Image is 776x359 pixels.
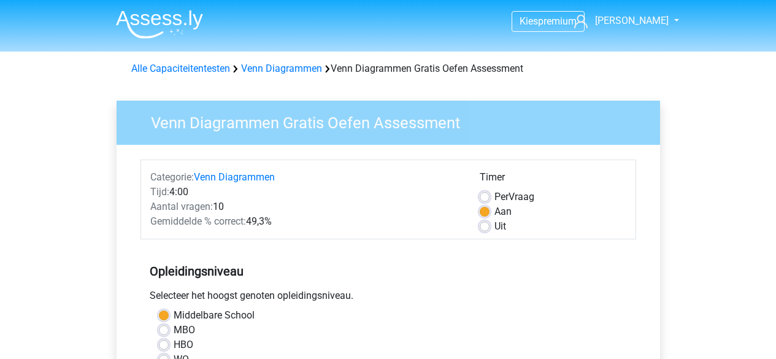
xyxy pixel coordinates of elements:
[150,186,169,198] span: Tijd:
[141,214,471,229] div: 49,3%
[141,185,471,199] div: 4:00
[569,14,670,28] a: [PERSON_NAME]
[194,171,275,183] a: Venn Diagrammen
[136,109,651,133] h3: Venn Diagrammen Gratis Oefen Assessment
[538,15,577,27] span: premium
[116,10,203,39] img: Assessly
[241,63,322,74] a: Venn Diagrammen
[126,61,650,76] div: Venn Diagrammen Gratis Oefen Assessment
[595,15,669,26] span: [PERSON_NAME]
[131,63,230,74] a: Alle Capaciteitentesten
[174,323,195,338] label: MBO
[494,190,534,204] label: Vraag
[480,170,626,190] div: Timer
[150,201,213,212] span: Aantal vragen:
[494,204,512,219] label: Aan
[150,259,627,284] h5: Opleidingsniveau
[150,215,246,227] span: Gemiddelde % correct:
[520,15,538,27] span: Kies
[512,13,584,29] a: Kiespremium
[494,191,509,203] span: Per
[494,219,506,234] label: Uit
[174,308,255,323] label: Middelbare School
[174,338,193,352] label: HBO
[150,171,194,183] span: Categorie:
[140,288,636,308] div: Selecteer het hoogst genoten opleidingsniveau.
[141,199,471,214] div: 10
